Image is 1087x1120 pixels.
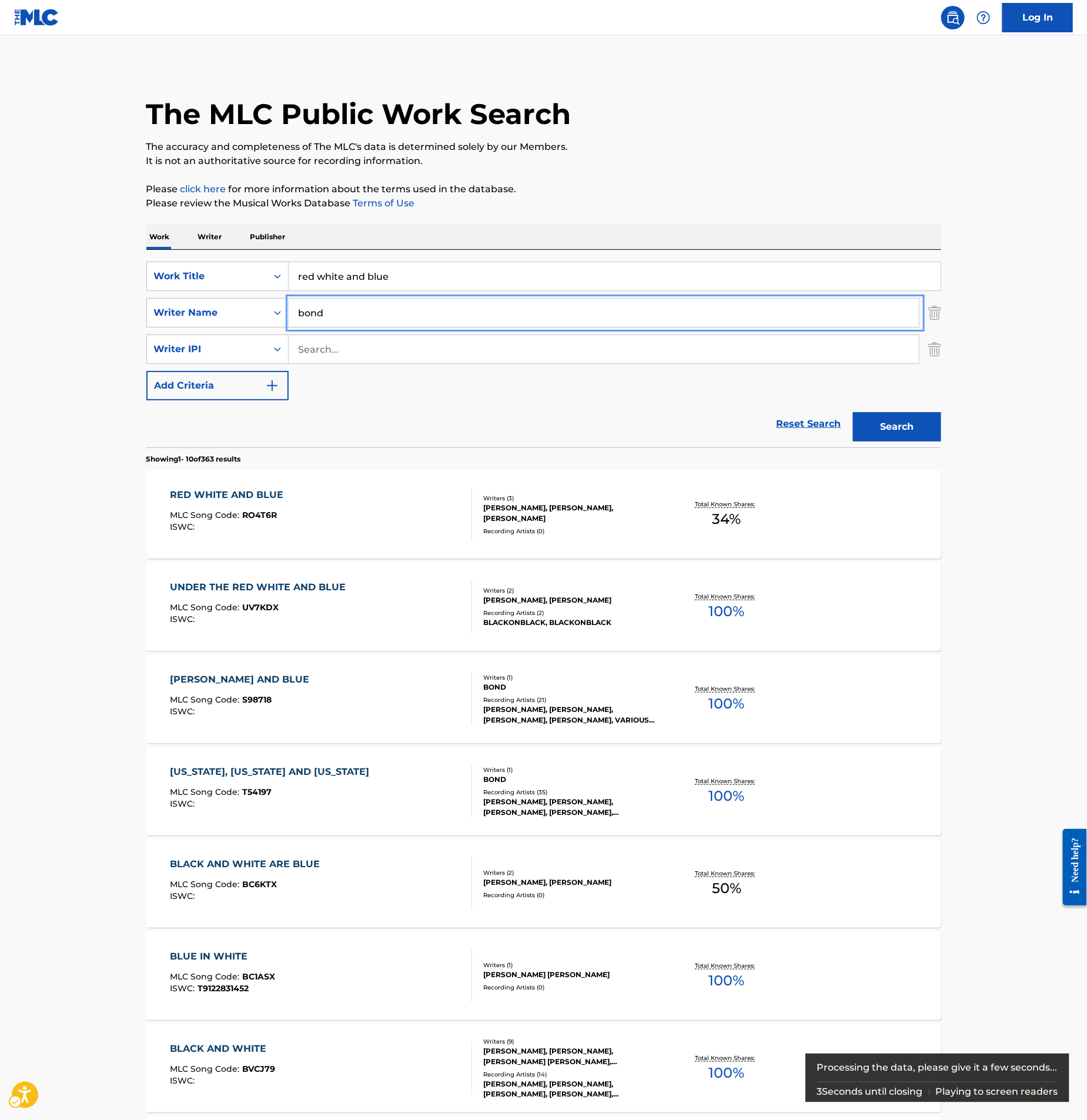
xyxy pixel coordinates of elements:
[695,869,758,878] p: Total Known Shares:
[709,785,745,807] span: 100 %
[1054,820,1087,915] iframe: Iframe | Resource Center
[242,787,272,797] span: T54197
[146,563,941,651] a: UNDER THE RED WHITE AND BLUEMLC Song Code:UV7KDXISWC:Writers (2)[PERSON_NAME], [PERSON_NAME]Recor...
[170,983,198,994] span: ISWC :
[709,693,745,714] span: 100 %
[709,601,745,622] span: 100 %
[170,857,326,871] div: BLACK AND WHITE ARE BLUE
[170,1042,275,1056] div: BLACK AND WHITE
[195,225,226,249] p: Writer
[289,262,941,290] input: Search...
[1002,3,1073,32] a: Log In
[695,592,758,601] p: Total Known Shares:
[483,797,661,818] div: [PERSON_NAME], [PERSON_NAME], [PERSON_NAME], [PERSON_NAME], [PERSON_NAME]
[483,1037,661,1046] div: Writers ( 9 )
[289,335,919,363] input: Search...
[483,891,661,900] div: Recording Artists ( 0 )
[146,140,941,154] p: The accuracy and completeness of The MLC's data is determined solely by our Members.
[483,1079,661,1100] div: [PERSON_NAME], [PERSON_NAME], [PERSON_NAME], [PERSON_NAME], [PERSON_NAME]
[695,1054,758,1062] p: Total Known Shares:
[170,798,198,809] span: ISWC :
[242,879,277,890] span: BC6KTX
[170,891,198,901] span: ISWC :
[170,787,242,797] span: MLC Song Code :
[928,298,941,327] img: Delete Criterion
[170,950,275,964] div: BLUE IN WHITE
[146,225,173,249] p: Work
[170,706,198,717] span: ISWC :
[170,488,289,502] div: RED WHITE AND BLUE
[483,877,661,888] div: [PERSON_NAME], [PERSON_NAME]
[170,694,242,705] span: MLC Song Code :
[170,971,242,982] span: MLC Song Code :
[170,614,198,624] span: ISWC :
[817,1054,1058,1082] div: Processing the data, please give it a few seconds...
[483,788,661,797] div: Recording Artists ( 35 )
[146,655,941,743] a: [PERSON_NAME] AND BLUEMLC Song Code:S98718ISWC:Writers (1)BONDRecording Artists (21)[PERSON_NAME]...
[695,500,758,509] p: Total Known Shares:
[695,777,758,785] p: Total Known Shares:
[170,602,242,613] span: MLC Song Code :
[170,510,242,520] span: MLC Song Code :
[170,1075,198,1086] span: ISWC :
[154,269,260,283] div: Work Title
[242,602,279,613] span: UV7KDX
[154,342,260,356] div: Writer IPI
[976,11,991,25] img: help
[483,1046,661,1067] div: [PERSON_NAME], [PERSON_NAME], [PERSON_NAME] [PERSON_NAME], [PERSON_NAME], [PERSON_NAME], MI [PERS...
[483,961,661,969] div: Writers ( 1 )
[146,932,941,1020] a: BLUE IN WHITEMLC Song Code:BC1ASXISWC:T9122831452Writers (1)[PERSON_NAME] [PERSON_NAME]Recording ...
[170,1064,242,1074] span: MLC Song Code :
[483,609,661,617] div: Recording Artists ( 2 )
[483,586,661,595] div: Writers ( 2 )
[146,840,941,928] a: BLACK AND WHITE ARE BLUEMLC Song Code:BC6KTXISWC:Writers (2)[PERSON_NAME], [PERSON_NAME]Recording...
[853,412,941,442] button: Search
[242,971,275,982] span: BC1ASX
[198,983,249,994] span: T9122831452
[483,673,661,682] div: Writers ( 1 )
[154,306,260,320] div: Writer Name
[483,1070,661,1079] div: Recording Artists ( 14 )
[170,580,352,594] div: UNDER THE RED WHITE AND BLUE
[170,521,198,532] span: ISWC :
[483,983,661,992] div: Recording Artists ( 0 )
[146,1024,941,1112] a: BLACK AND WHITEMLC Song Code:BVCJ79ISWC:Writers (9)[PERSON_NAME], [PERSON_NAME], [PERSON_NAME] [P...
[483,682,661,693] div: BOND
[267,262,288,290] div: On
[351,198,415,209] a: Terms of Use
[170,879,242,890] span: MLC Song Code :
[483,704,661,726] div: [PERSON_NAME], [PERSON_NAME], [PERSON_NAME], [PERSON_NAME], VARIOUS ARTISTS
[242,1064,275,1074] span: BVCJ79
[709,970,745,991] span: 100 %
[695,684,758,693] p: Total Known Shares:
[483,765,661,774] div: Writers ( 1 )
[713,509,741,530] span: 34 %
[483,494,661,503] div: Writers ( 3 )
[483,617,661,628] div: BLACKONBLACK, BLACKONBLACK
[771,411,847,437] a: Reset Search
[146,454,241,464] p: Showing 1 - 10 of 363 results
[146,196,941,210] p: Please review the Musical Works Database
[709,1062,745,1084] span: 100 %
[146,470,941,559] a: RED WHITE AND BLUEMLC Song Code:RO4T6RISWC:Writers (3)[PERSON_NAME], [PERSON_NAME], [PERSON_NAME]...
[712,878,741,899] span: 50 %
[146,154,941,168] p: It is not an authoritative source for recording information.
[695,961,758,970] p: Total Known Shares:
[247,225,289,249] p: Publisher
[483,595,661,606] div: [PERSON_NAME], [PERSON_NAME]
[146,747,941,835] a: [US_STATE], [US_STATE] AND [US_STATE]MLC Song Code:T54197ISWC:Writers (1)BONDRecording Artists (3...
[242,694,272,705] span: S98718
[483,774,661,785] div: BOND
[483,503,661,524] div: [PERSON_NAME], [PERSON_NAME], [PERSON_NAME]
[146,182,941,196] p: Please for more information about the terms used in the database.
[289,299,919,327] input: Search...
[928,335,941,364] img: Delete Criterion
[146,96,571,132] h1: The MLC Public Work Search
[146,371,289,400] button: Add Criteria
[946,11,960,25] img: search
[483,696,661,704] div: Recording Artists ( 21 )
[483,868,661,877] div: Writers ( 2 )
[483,969,661,980] div: [PERSON_NAME] [PERSON_NAME]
